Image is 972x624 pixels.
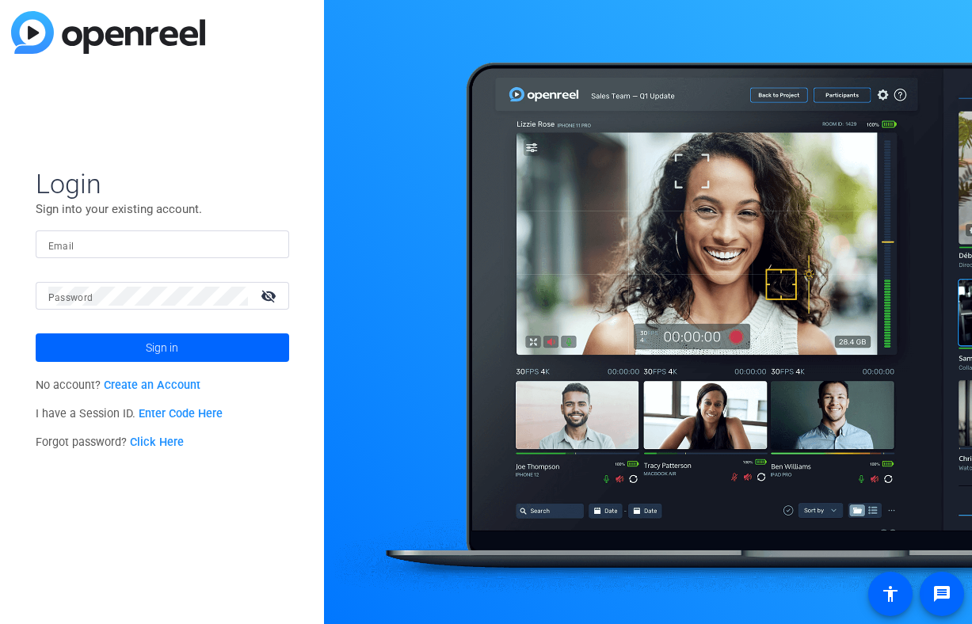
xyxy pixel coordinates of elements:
mat-icon: visibility_off [251,284,289,307]
input: Enter Email Address [48,235,276,254]
img: blue-gradient.svg [11,11,205,54]
mat-icon: accessibility [881,584,900,603]
mat-label: Email [48,241,74,252]
span: Sign in [146,328,178,367]
p: Sign into your existing account. [36,200,289,218]
mat-label: Password [48,292,93,303]
button: Sign in [36,333,289,362]
span: Login [36,167,289,200]
span: No account? [36,379,201,392]
a: Click Here [130,436,184,449]
span: Forgot password? [36,436,185,449]
a: Create an Account [104,379,200,392]
mat-icon: message [932,584,951,603]
a: Enter Code Here [139,407,223,420]
span: I have a Session ID. [36,407,223,420]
